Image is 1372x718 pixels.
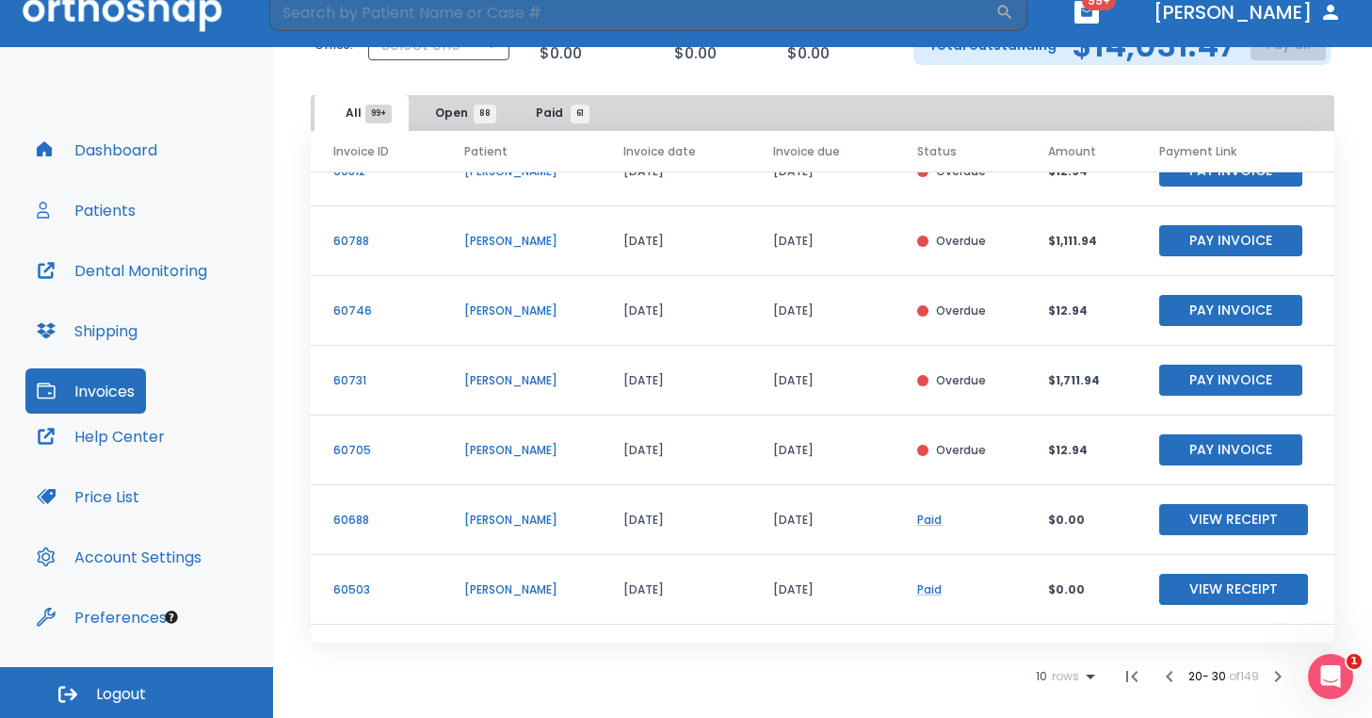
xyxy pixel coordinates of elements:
p: Overdue [936,372,986,389]
td: [DATE] [601,416,751,485]
span: Invoice ID [333,143,389,160]
h2: $14,031.47 [1072,31,1235,59]
p: [PERSON_NAME] [464,233,578,250]
span: Status [917,143,957,160]
a: Paid [917,581,942,597]
p: [PERSON_NAME] [464,372,578,389]
span: Logout [96,684,146,705]
button: View Receipt [1159,504,1308,535]
a: View Receipt [1159,580,1308,596]
p: 60746 [333,302,419,319]
p: 60788 [333,233,419,250]
span: Payment Link [1159,143,1236,160]
button: Dental Monitoring [25,248,218,293]
span: Invoice due [773,143,840,160]
span: 20 - 30 [1188,668,1229,684]
p: 60731 [333,372,419,389]
p: $0.00 [1048,512,1114,529]
div: tabs [315,95,608,131]
span: 10 [1036,670,1047,683]
td: [DATE] [751,416,895,485]
p: [PERSON_NAME] [464,512,578,529]
div: Tooltip anchor [163,609,180,626]
p: [PERSON_NAME] [464,302,578,319]
p: Overdue [936,302,986,319]
p: 60705 [333,442,419,459]
a: Pay Invoice [1159,371,1302,387]
td: [DATE] [751,276,895,346]
button: Invoices [25,368,146,414]
button: Pay Invoice [1159,365,1302,396]
span: 61 [571,105,589,123]
p: Overdue [936,442,986,459]
button: Patients [25,188,147,233]
td: [DATE] [751,206,895,276]
td: [DATE] [601,276,751,346]
span: 88 [474,105,496,123]
p: 60503 [333,581,419,598]
p: $12.94 [1048,302,1114,319]
span: 1 [1347,654,1362,669]
span: Open [435,105,485,122]
td: [DATE] [601,485,751,555]
span: All [346,105,379,122]
p: $0.00 [674,42,717,65]
span: of 149 [1229,668,1259,684]
span: rows [1047,670,1079,683]
iframe: Intercom live chat [1308,654,1353,699]
button: Account Settings [25,534,213,579]
td: [DATE] [601,346,751,416]
button: Pay Invoice [1159,434,1302,465]
a: Pay Invoice [1159,232,1302,248]
p: $0.00 [540,42,582,65]
td: [DATE] [751,625,895,694]
a: Pay Invoice [1159,441,1302,457]
span: Amount [1048,143,1096,160]
button: Dashboard [25,127,169,172]
td: [DATE] [751,555,895,625]
p: Overdue [936,233,986,250]
p: $1,111.94 [1048,233,1114,250]
button: Price List [25,474,151,519]
p: [PERSON_NAME] [464,581,578,598]
span: Invoice date [623,143,696,160]
span: Patient [464,143,508,160]
p: [PERSON_NAME] [464,442,578,459]
p: 60688 [333,512,419,529]
p: $0.00 [1048,581,1114,598]
p: $1,711.94 [1048,372,1114,389]
span: Paid [536,105,580,122]
td: [DATE] [601,206,751,276]
td: [DATE] [751,485,895,555]
span: 99+ [365,105,392,123]
button: View Receipt [1159,574,1308,605]
td: [DATE] [601,555,751,625]
button: Preferences [25,595,178,640]
a: Paid [917,512,942,528]
a: Pay Invoice [1159,302,1302,318]
button: Pay Invoice [1159,295,1302,326]
button: Pay Invoice [1159,225,1302,256]
td: [DATE] [751,346,895,416]
p: $0.00 [787,42,830,65]
a: Pay Invoice [1159,162,1302,178]
button: Help Center [25,414,176,459]
p: $12.94 [1048,442,1114,459]
button: Shipping [25,308,149,353]
td: [DATE] [601,625,751,694]
a: View Receipt [1159,511,1308,527]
